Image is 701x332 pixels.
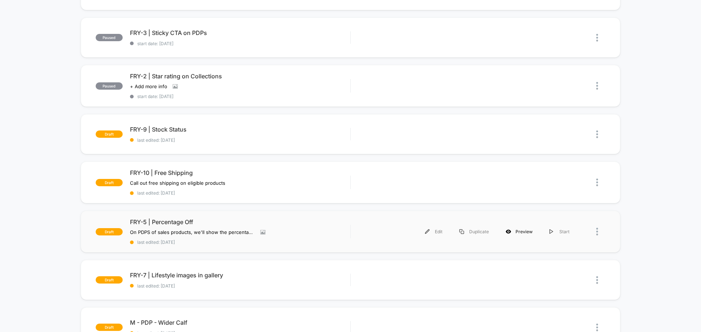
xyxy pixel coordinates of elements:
[451,223,497,240] div: Duplicate
[130,137,350,143] span: last edited: [DATE]
[596,179,598,186] img: close
[596,228,598,235] img: close
[417,223,451,240] div: Edit
[541,223,578,240] div: Start
[549,229,553,234] img: menu
[96,179,123,186] span: draft
[130,272,350,279] span: FRY-7 | Lifestyle images in gallery
[596,82,598,90] img: close
[96,130,123,138] span: draft
[130,169,350,176] span: FRY-10 | Free Shipping
[425,229,430,234] img: menu
[130,83,167,89] span: + Add more info
[96,324,123,331] span: draft
[130,126,350,133] span: FRY-9 | Stock Status
[96,228,123,235] span: draft
[96,276,123,284] span: draft
[130,94,350,99] span: start date: [DATE]
[130,229,255,235] span: On PDPS of sales products, we'll show the percentage off next to the strikethrough price
[596,276,598,284] img: close
[130,180,225,186] span: Call out free shipping on eligible products
[459,229,464,234] img: menu
[130,239,350,245] span: last edited: [DATE]
[130,319,350,326] span: M - PDP - Wider Calf
[130,41,350,46] span: start date: [DATE]
[130,29,350,36] span: FRY-3 | Sticky CTA on PDPs
[596,324,598,331] img: close
[96,82,123,90] span: paused
[130,73,350,80] span: FRY-2 | Star rating on Collections
[130,190,350,196] span: last edited: [DATE]
[497,223,541,240] div: Preview
[130,283,350,289] span: last edited: [DATE]
[96,34,123,41] span: paused
[130,218,350,226] span: FRY-5 | Percentage Off
[596,130,598,138] img: close
[596,34,598,42] img: close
